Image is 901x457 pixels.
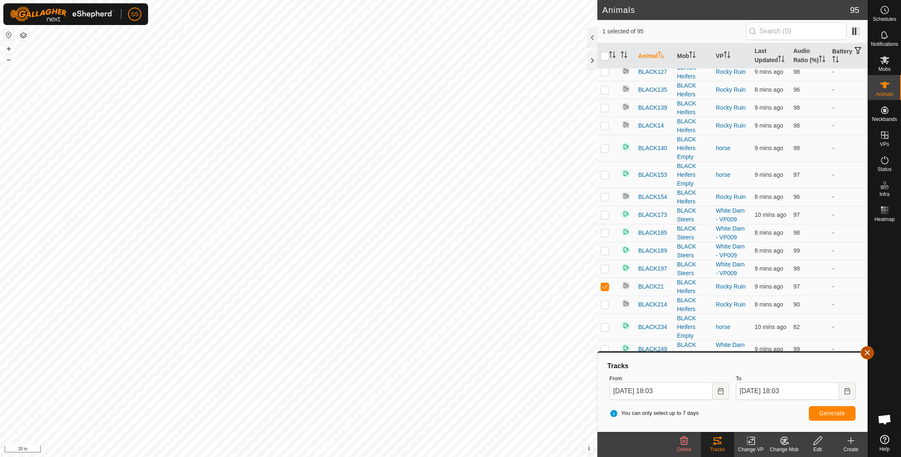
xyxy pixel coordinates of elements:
span: BLACK197 [638,264,667,273]
span: BLACK139 [638,103,667,112]
span: 97 [793,211,800,218]
div: Create [834,446,868,453]
img: returning off [621,84,631,94]
span: i [588,445,590,452]
a: Rocky Ruin [716,104,746,111]
span: Schedules [873,17,896,22]
img: returning off [621,191,631,201]
div: BLACK Steers [677,260,709,278]
span: Notifications [871,42,898,47]
span: BLACK154 [638,193,667,201]
td: - [829,314,868,340]
span: BLACK140 [638,144,667,153]
span: 30 Sept 2025, 5:54 pm [755,122,783,129]
span: SS [131,10,139,19]
a: Rocky Ruin [716,193,746,200]
td: - [829,161,868,188]
a: White Dam - VP009 [716,261,745,276]
span: Animals [876,92,893,97]
span: 98 [793,122,800,129]
p-sorticon: Activate to sort [689,53,696,59]
span: BLACK249 [638,345,667,354]
span: 98 [793,265,800,272]
span: 98 [793,229,800,236]
span: 30 Sept 2025, 5:53 pm [755,346,783,352]
button: Map Layers [18,30,28,40]
span: 1 selected of 95 [602,27,746,36]
span: 30 Sept 2025, 5:54 pm [755,145,783,151]
span: Mobs [878,67,891,72]
span: Heatmap [874,217,895,222]
span: 30 Sept 2025, 5:54 pm [755,171,783,178]
button: – [4,55,14,65]
span: BLACK185 [638,228,667,237]
span: 98 [793,104,800,111]
span: 30 Sept 2025, 5:54 pm [755,104,783,111]
button: Choose Date [839,382,856,400]
a: White Dam - VP009 [716,225,745,241]
span: BLACK234 [638,323,667,331]
div: Change VP [734,446,768,453]
th: Last Updated [751,43,790,69]
span: 97 [793,171,800,178]
a: Privacy Policy [266,446,297,454]
div: Open chat [872,407,897,432]
a: White Dam - VP009 [716,207,745,223]
div: Tracks [606,361,859,371]
p-sorticon: Activate to sort [658,53,664,59]
a: horse [716,145,730,151]
td: - [829,99,868,117]
img: Gallagher Logo [10,7,114,22]
div: Change Mob [768,446,801,453]
a: horse [716,171,730,178]
div: BLACK Heifers [677,81,709,99]
th: Audio Ratio (%) [790,43,829,69]
span: 96 [793,193,800,200]
span: 30 Sept 2025, 5:54 pm [755,301,783,308]
div: BLACK Heifers [677,278,709,296]
td: - [829,63,868,81]
img: returning on [621,245,631,255]
span: 98 [793,68,800,75]
span: BLACK153 [638,171,667,179]
div: BLACK Heifers [677,296,709,314]
span: Status [877,167,891,172]
div: BLACK Heifers [677,188,709,206]
span: 95 [850,4,859,16]
span: BLACK214 [638,300,667,309]
span: 30 Sept 2025, 5:55 pm [755,229,783,236]
span: 30 Sept 2025, 5:52 pm [755,324,786,330]
span: You can only select up to 7 days [609,409,699,417]
td: - [829,135,868,161]
p-sorticon: Activate to sort [832,57,839,64]
span: 30 Sept 2025, 5:53 pm [755,265,783,272]
div: BLACK Heifers [677,99,709,117]
span: 99 [793,346,800,352]
div: BLACK Steers [677,206,709,224]
span: 96 [793,86,800,93]
div: BLACK Heifers [677,117,709,135]
a: horse [716,324,730,330]
span: 30 Sept 2025, 5:55 pm [755,86,783,93]
button: Reset Map [4,30,14,40]
td: - [829,278,868,296]
div: BLACK Heifers Empty [677,314,709,340]
span: 30 Sept 2025, 5:53 pm [755,211,786,218]
div: Tracks [701,446,734,453]
img: returning on [621,209,631,219]
h2: Animals [602,5,850,15]
td: - [829,242,868,260]
th: Mob [674,43,712,69]
span: 30 Sept 2025, 5:54 pm [755,283,783,290]
span: BLACK135 [638,85,667,94]
span: Neckbands [872,117,897,122]
span: 98 [793,145,800,151]
span: BLACK189 [638,246,667,255]
button: Generate [809,406,856,421]
img: returning off [621,299,631,309]
span: Infra [879,192,889,197]
a: Rocky Ruin [716,122,746,129]
span: 82 [793,324,800,330]
span: 30 Sept 2025, 5:55 pm [755,247,783,254]
label: From [609,374,729,383]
